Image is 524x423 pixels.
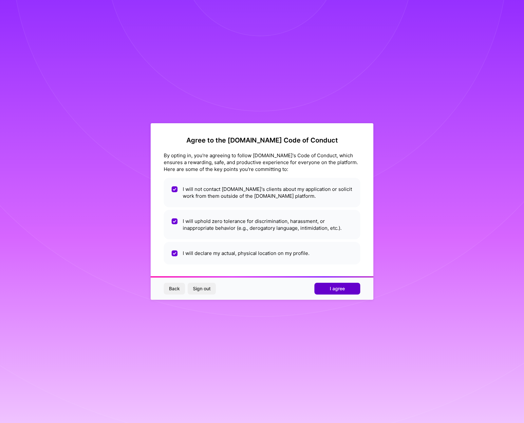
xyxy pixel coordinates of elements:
button: I agree [314,283,360,295]
button: Sign out [188,283,216,295]
h2: Agree to the [DOMAIN_NAME] Code of Conduct [164,136,360,144]
li: I will not contact [DOMAIN_NAME]'s clients about my application or solicit work from them outside... [164,178,360,207]
div: By opting in, you're agreeing to follow [DOMAIN_NAME]'s Code of Conduct, which ensures a rewardin... [164,152,360,173]
li: I will uphold zero tolerance for discrimination, harassment, or inappropriate behavior (e.g., der... [164,210,360,239]
span: Sign out [193,285,211,292]
span: Back [169,285,180,292]
button: Back [164,283,185,295]
li: I will declare my actual, physical location on my profile. [164,242,360,264]
span: I agree [330,285,345,292]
